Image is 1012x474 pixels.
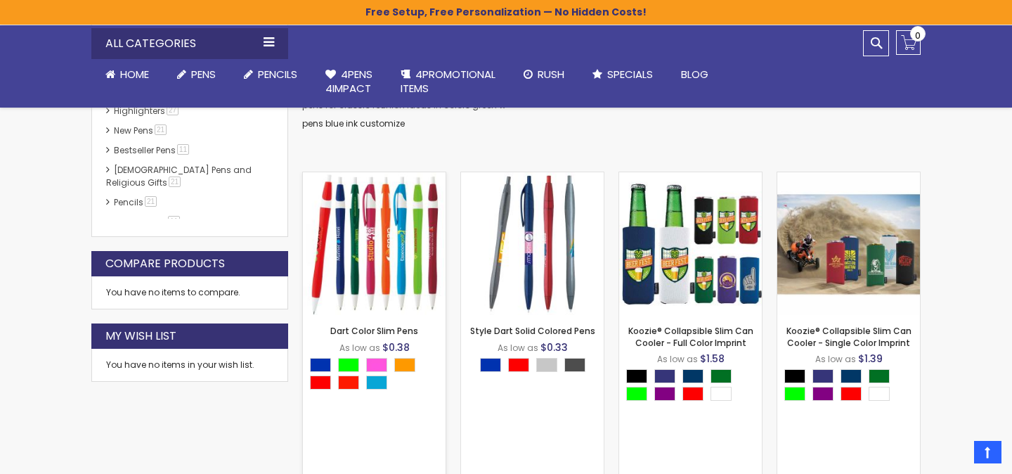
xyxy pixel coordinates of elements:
[366,376,387,390] div: Turquoise
[711,369,732,383] div: Green
[339,342,380,354] span: As low as
[155,124,167,135] span: 21
[167,105,179,115] span: 27
[896,30,921,55] a: 0
[536,358,557,372] div: Silver
[382,340,410,354] span: $0.38
[106,359,273,371] div: You have no items in your wish list.
[461,172,604,315] img: Style Dart Solid Colored Pens
[303,172,446,315] img: Dart Color slim Pens
[110,216,185,228] a: hp-featured11
[786,325,912,348] a: Koozie® Collapsible Slim Can Cooler - Single Color Imprint
[310,358,331,372] div: Blue
[667,59,722,90] a: Blog
[258,67,297,82] span: Pencils
[607,67,653,82] span: Specials
[812,387,833,401] div: Purple
[896,436,1012,474] iframe: Google Customer Reviews
[619,172,762,315] img: Koozie® Collapsible Slim Can Cooler - Full Color Imprint
[538,67,564,82] span: Rush
[711,387,732,401] div: White
[682,387,703,401] div: Red
[387,59,510,105] a: 4PROMOTIONALITEMS
[461,172,604,184] a: Style Dart Solid Colored Pens
[168,216,180,226] span: 11
[869,369,890,383] div: Green
[619,172,762,184] a: Koozie® Collapsible Slim Can Cooler - Full Color Imprint
[338,358,359,372] div: Lime Green
[105,256,225,271] strong: Compare Products
[869,387,890,401] div: White
[105,328,176,344] strong: My Wish List
[470,325,595,337] a: Style Dart Solid Colored Pens
[777,172,920,184] a: Koozie® Collapsible Slim Can Cooler - Single Color Imprint
[812,369,833,383] div: Royal Blue
[657,353,698,365] span: As low as
[163,59,230,90] a: Pens
[302,117,405,129] a: pens blue ink customize
[815,353,856,365] span: As low as
[654,387,675,401] div: Purple
[784,387,805,401] div: Lime Green
[330,325,418,337] a: Dart Color Slim Pens
[366,358,387,372] div: Pink
[841,369,862,383] div: Navy Blue
[110,124,171,136] a: New Pens21
[564,358,585,372] div: Smoke
[654,369,675,383] div: Royal Blue
[338,376,359,390] div: Bright Red
[110,105,183,117] a: Highlighters27
[394,358,415,372] div: Orange
[681,67,708,82] span: Blog
[310,358,446,393] div: Select A Color
[841,387,862,401] div: Red
[626,387,647,401] div: Lime Green
[303,172,446,184] a: Dart Color slim Pens
[91,276,288,309] div: You have no items to compare.
[498,342,538,354] span: As low as
[784,369,920,404] div: Select A Color
[784,369,805,383] div: Black
[626,369,762,404] div: Select A Color
[106,164,252,188] a: [DEMOGRAPHIC_DATA] Pens and Religious Gifts21
[310,376,331,390] div: Red
[626,369,647,383] div: Black
[91,59,163,90] a: Home
[401,67,495,96] span: 4PROMOTIONAL ITEMS
[700,352,725,366] span: $1.58
[177,144,189,155] span: 11
[311,59,387,105] a: 4Pens4impact
[230,59,311,90] a: Pencils
[91,28,288,59] div: All Categories
[480,358,501,372] div: Blue
[169,177,181,187] span: 21
[628,325,753,348] a: Koozie® Collapsible Slim Can Cooler - Full Color Imprint
[510,59,578,90] a: Rush
[110,196,162,208] a: Pencils21
[540,340,568,354] span: $0.33
[858,352,883,366] span: $1.39
[120,67,149,82] span: Home
[480,358,592,376] div: Select A Color
[508,358,529,372] div: Red
[682,369,703,383] div: Navy Blue
[915,29,921,42] span: 0
[777,172,920,315] img: Koozie® Collapsible Slim Can Cooler - Single Color Imprint
[578,59,667,90] a: Specials
[110,144,194,156] a: Bestseller Pens11
[145,196,157,207] span: 21
[325,67,372,96] span: 4Pens 4impact
[191,67,216,82] span: Pens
